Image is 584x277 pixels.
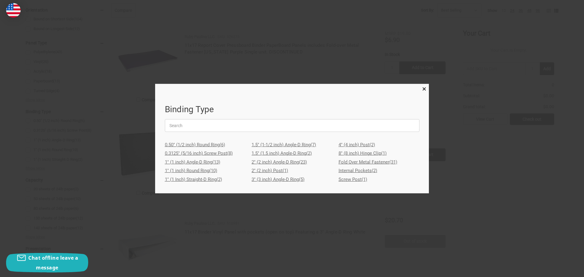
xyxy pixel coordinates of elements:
[389,159,397,165] span: (31)
[252,158,332,167] a: 2" (2 inch) Angle-D Ring(23)
[339,175,419,184] a: Screw Post(1)
[252,140,332,149] a: 1.5" (1-1/2 inch) Angle-D Ring(7)
[165,103,419,116] h1: Binding Type
[299,159,307,165] span: (23)
[381,151,387,156] span: (1)
[217,177,222,182] span: (2)
[252,166,332,175] a: 2" (2 inch) Post(1)
[311,142,316,147] span: (7)
[252,175,332,184] a: 3" (3 inch) Angle-D Ring(5)
[339,166,419,175] a: Internal Pockets(2)
[299,177,304,182] span: (5)
[28,254,78,271] span: Chat offline leave a message
[372,168,377,173] span: (2)
[422,85,426,93] span: ×
[209,168,217,173] span: (10)
[362,177,367,182] span: (1)
[165,158,246,167] a: 1" (1 inch) Angle-D Ring(13)
[227,151,233,156] span: (8)
[283,168,288,173] span: (1)
[339,158,419,167] a: Fold Over Metal Fastener(31)
[165,140,246,149] a: 0.50" (1/2 inch) Round Ring(6)
[220,142,225,147] span: (6)
[6,253,88,272] button: Chat offline leave a message
[212,159,220,165] span: (13)
[339,140,419,149] a: 4" (4 inch) Post(2)
[306,151,312,156] span: (2)
[370,142,375,147] span: (2)
[165,119,419,132] input: Search
[165,149,246,158] a: 0.3125" (5/16 inch) Screw Post(8)
[6,3,21,18] img: duty and tax information for United States
[165,166,246,175] a: 1" (1 inch) Round Ring(10)
[165,175,246,184] a: 1" (1 Inch) Straight-D Ring(2)
[339,149,419,158] a: 8" (8 inch) Hinge Clip(1)
[421,85,427,92] a: Close
[252,149,332,158] a: 1.5" (1.5 inch) Angle-D Ring(2)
